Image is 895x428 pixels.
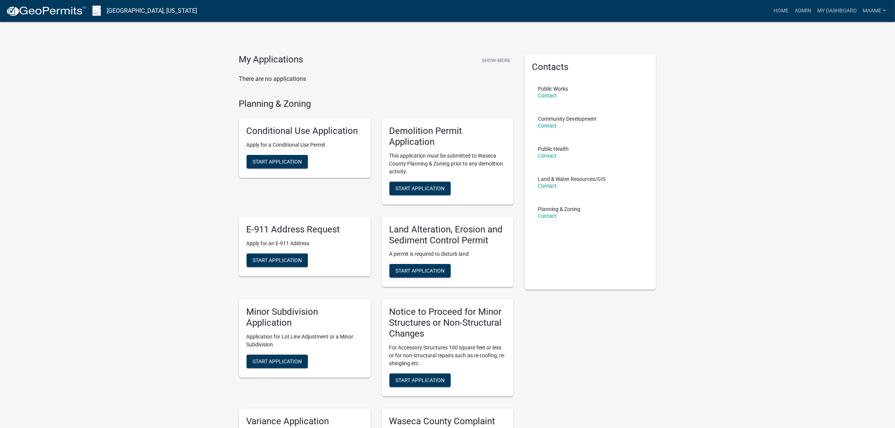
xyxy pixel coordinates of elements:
[239,54,303,65] h4: My Applications
[239,99,513,109] h4: Planning & Zoning
[538,206,581,212] p: Planning & Zoning
[239,74,513,83] p: There are no applications
[532,62,649,73] h5: Contacts
[389,250,506,258] p: A permit is required to disturb land
[538,176,606,182] p: Land & Water Resources/GIS
[538,86,568,91] p: Public Works
[253,358,302,364] span: Start Application
[253,159,302,165] span: Start Application
[247,240,363,247] p: Apply for an E-911 Address
[538,153,557,159] a: Contact
[538,123,557,129] a: Contact
[247,333,363,349] p: Application for Lot Line Adjustment or a Minor Subdivision
[247,416,363,427] h5: Variance Application
[395,185,445,191] span: Start Application
[479,54,513,67] button: Show More
[395,377,445,383] span: Start Application
[538,116,597,121] p: Community Development
[389,182,451,195] button: Start Application
[247,224,363,235] h5: E-911 Address Request
[389,152,506,176] p: This application must be submitted to Waseca County Planning & Zoning prior to any demolition act...
[538,213,557,219] a: Contact
[814,4,860,18] a: My Dashboard
[771,4,792,18] a: Home
[389,344,506,367] p: For Accessory Structures 100 square feet or less or for non-structural repairs such as re-roofing...
[92,6,101,16] img: Waseca County, Minnesota
[247,155,308,168] button: Start Application
[538,146,569,152] p: Public Health
[107,5,197,17] a: [GEOGRAPHIC_DATA], [US_STATE]
[247,307,363,328] h5: Minor Subdivision Application
[247,126,363,137] h5: Conditional Use Application
[247,253,308,267] button: Start Application
[538,183,557,189] a: Contact
[389,224,506,246] h5: Land Alteration, Erosion and Sediment Control Permit
[860,4,889,18] a: Maame
[395,268,445,274] span: Start Application
[247,141,363,149] p: Apply for a Conditional Use Permit
[247,355,308,368] button: Start Application
[538,93,557,99] a: Contact
[253,257,302,263] span: Start Application
[389,264,451,278] button: Start Application
[389,126,506,147] h5: Demolition Permit Application
[389,307,506,339] h5: Notice to Proceed for Minor Structures or Non-Structural Changes
[389,373,451,387] button: Start Application
[792,4,814,18] a: Admin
